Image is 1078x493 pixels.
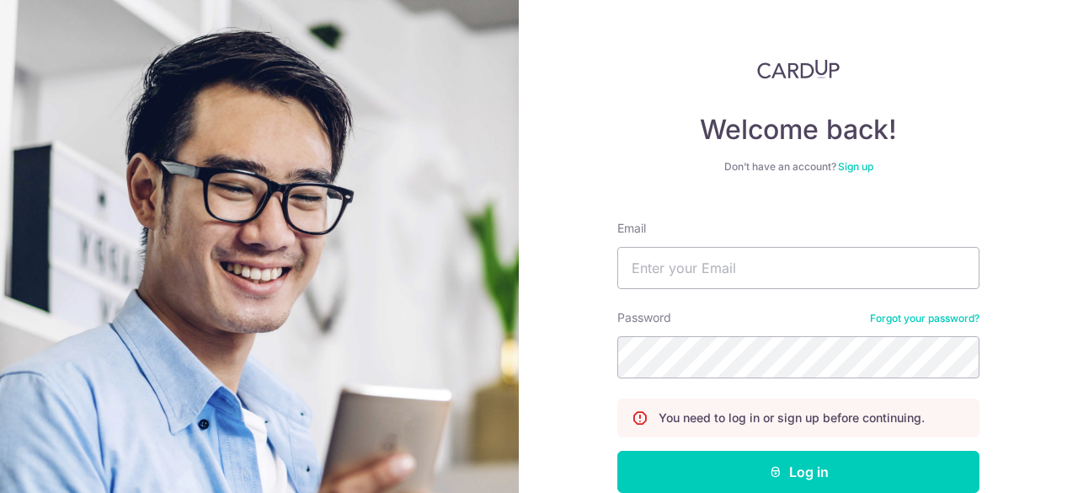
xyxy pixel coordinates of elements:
div: Don’t have an account? [617,160,979,174]
label: Password [617,309,671,326]
label: Email [617,220,646,237]
img: CardUp Logo [757,59,840,79]
h4: Welcome back! [617,113,979,147]
button: Log in [617,451,979,493]
input: Enter your Email [617,247,979,289]
a: Sign up [838,160,873,173]
p: You need to log in or sign up before continuing. [659,410,925,426]
a: Forgot your password? [870,312,979,325]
